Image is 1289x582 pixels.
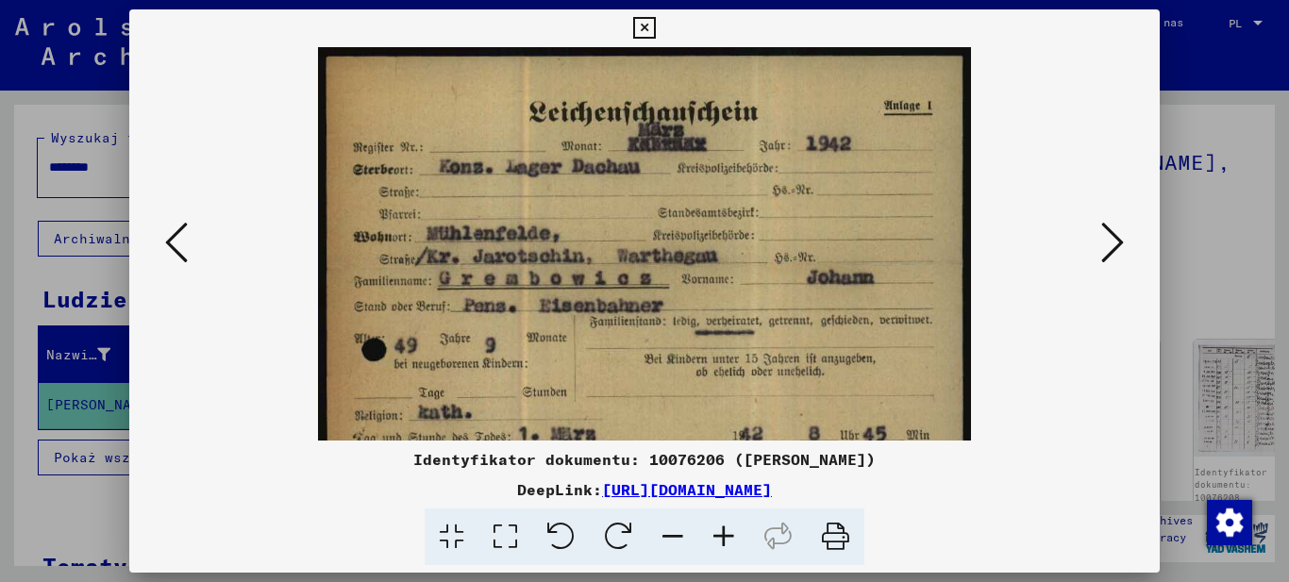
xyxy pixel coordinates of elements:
a: [URL][DOMAIN_NAME] [602,480,772,499]
font: Identyfikator dokumentu: 10076206 ([PERSON_NAME]) [413,450,876,469]
img: Zmiana zgody [1207,500,1252,545]
font: DeepLink: [517,480,602,499]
